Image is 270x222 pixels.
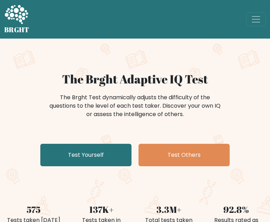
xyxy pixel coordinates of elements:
h1: The Brght Adaptive IQ Test [4,72,266,86]
div: 92.8% [207,203,266,216]
a: Test Others [139,144,230,166]
div: The Brght Test dynamically adjusts the difficulty of the questions to the level of each test take... [47,93,223,119]
div: 3.3M+ [139,203,198,216]
a: BRGHT [4,3,29,36]
button: Toggle navigation [246,12,266,26]
div: 137K+ [72,203,131,216]
h5: BRGHT [4,26,29,34]
div: 575 [4,203,63,216]
a: Test Yourself [40,144,131,166]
